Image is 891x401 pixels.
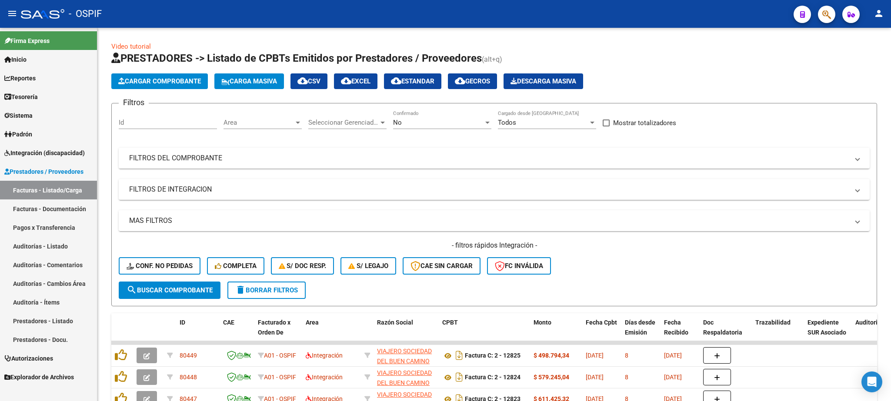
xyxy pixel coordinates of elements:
[442,319,458,326] span: CPBT
[625,319,655,336] span: Días desde Emisión
[207,257,264,275] button: Completa
[129,185,849,194] mat-panel-title: FILTROS DE INTEGRACION
[306,352,343,359] span: Integración
[534,352,569,359] strong: $ 498.794,34
[4,129,32,139] span: Padrón
[377,369,432,396] span: VIAJERO SOCIEDAD DEL BUEN CAMINO S.A.
[465,374,521,381] strong: Factura C: 2 - 12824
[221,77,277,85] span: Carga Masiva
[621,313,661,351] datatable-header-cell: Días desde Emisión
[340,257,396,275] button: S/ legajo
[4,354,53,363] span: Autorizaciones
[586,352,604,359] span: [DATE]
[176,313,220,351] datatable-header-cell: ID
[119,282,220,299] button: Buscar Comprobante
[220,313,254,351] datatable-header-cell: CAE
[341,77,370,85] span: EXCEL
[4,92,38,102] span: Tesorería
[127,285,137,295] mat-icon: search
[4,372,74,382] span: Explorador de Archivos
[119,210,870,231] mat-expansion-panel-header: MAS FILTROS
[439,313,530,351] datatable-header-cell: CPBT
[111,73,208,89] button: Cargar Comprobante
[129,153,849,163] mat-panel-title: FILTROS DEL COMPROBANTE
[534,374,569,381] strong: $ 579.245,04
[264,352,296,359] span: A01 - OSPIF
[755,319,791,326] span: Trazabilidad
[448,73,497,89] button: Gecros
[224,119,294,126] span: Area
[334,73,377,89] button: EXCEL
[393,119,402,126] span: No
[4,148,85,158] span: Integración (discapacidad)
[4,73,36,83] span: Reportes
[4,167,83,176] span: Prestadores / Proveedores
[69,4,102,23] span: - OSPIF
[119,179,870,200] mat-expansion-panel-header: FILTROS DE INTEGRACION
[625,352,628,359] span: 8
[661,313,700,351] datatable-header-cell: Fecha Recibido
[384,73,441,89] button: Estandar
[664,374,682,381] span: [DATE]
[377,348,432,374] span: VIAJERO SOCIEDAD DEL BUEN CAMINO S.A.
[223,319,234,326] span: CAE
[874,8,884,19] mat-icon: person
[235,286,298,294] span: Borrar Filtros
[613,118,676,128] span: Mostrar totalizadores
[180,352,197,359] span: 80449
[214,73,284,89] button: Carga Masiva
[625,374,628,381] span: 8
[302,313,361,351] datatable-header-cell: Area
[752,313,804,351] datatable-header-cell: Trazabilidad
[586,319,617,326] span: Fecha Cpbt
[306,319,319,326] span: Area
[455,76,465,86] mat-icon: cloud_download
[215,262,257,270] span: Completa
[455,77,490,85] span: Gecros
[227,282,306,299] button: Borrar Filtros
[264,374,296,381] span: A01 - OSPIF
[700,313,752,351] datatable-header-cell: Doc Respaldatoria
[391,76,401,86] mat-icon: cloud_download
[530,313,582,351] datatable-header-cell: Monto
[855,319,881,326] span: Auditoria
[297,77,320,85] span: CSV
[118,77,201,85] span: Cargar Comprobante
[377,319,413,326] span: Razón Social
[808,319,846,336] span: Expediente SUR Asociado
[235,285,246,295] mat-icon: delete
[306,374,343,381] span: Integración
[119,96,149,109] h3: Filtros
[582,313,621,351] datatable-header-cell: Fecha Cpbt
[465,352,521,359] strong: Factura C: 2 - 12825
[498,119,516,126] span: Todos
[804,313,852,351] datatable-header-cell: Expediente SUR Asociado
[495,262,543,270] span: FC Inválida
[410,262,473,270] span: CAE SIN CARGAR
[341,76,351,86] mat-icon: cloud_download
[391,77,434,85] span: Estandar
[511,77,576,85] span: Descarga Masiva
[664,352,682,359] span: [DATE]
[4,111,33,120] span: Sistema
[279,262,327,270] span: S/ Doc Resp.
[119,148,870,169] mat-expansion-panel-header: FILTROS DEL COMPROBANTE
[482,55,502,63] span: (alt+q)
[111,43,151,50] a: Video tutorial
[129,216,849,225] mat-panel-title: MAS FILTROS
[504,73,583,89] app-download-masive: Descarga masiva de comprobantes (adjuntos)
[290,73,327,89] button: CSV
[454,370,465,384] i: Descargar documento
[127,286,213,294] span: Buscar Comprobante
[271,257,334,275] button: S/ Doc Resp.
[454,348,465,362] i: Descargar documento
[348,262,388,270] span: S/ legajo
[180,374,197,381] span: 80448
[297,76,308,86] mat-icon: cloud_download
[586,374,604,381] span: [DATE]
[374,313,439,351] datatable-header-cell: Razón Social
[4,55,27,64] span: Inicio
[534,319,551,326] span: Monto
[127,262,193,270] span: Conf. no pedidas
[403,257,481,275] button: CAE SIN CARGAR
